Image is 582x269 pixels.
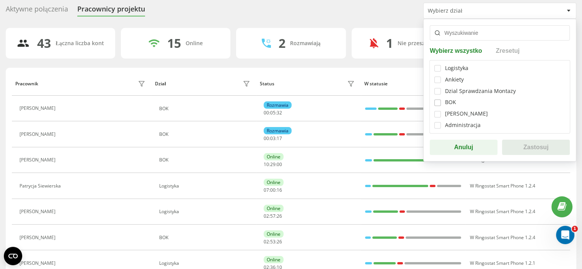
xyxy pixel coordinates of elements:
div: BOK [159,132,252,137]
span: 02 [264,238,269,245]
div: [PERSON_NAME] [20,132,57,137]
span: 03 [270,135,276,142]
span: 07 [264,187,269,193]
div: [PERSON_NAME] [20,209,57,214]
div: [PERSON_NAME] [20,157,57,163]
div: Dzial Sprawdzania Montazy [445,88,516,95]
span: 32 [277,109,282,116]
div: [PERSON_NAME] [20,235,57,240]
span: 29 [270,161,276,168]
span: 05 [270,109,276,116]
div: [PERSON_NAME] [20,106,57,111]
div: 15 [167,36,181,51]
div: Online [264,256,284,263]
button: Zastosuj [502,140,570,155]
div: : : [264,239,282,245]
div: Nie przeszkadzać [398,40,443,47]
span: 1 [572,226,578,232]
div: Patrycja Siewierska [20,183,63,189]
span: 17 [277,135,282,142]
div: Administracja [445,122,481,129]
div: Rozmawia [264,127,292,134]
div: Online [264,153,284,160]
span: W Ringostat Smart Phone 1.2.4 [470,208,535,215]
div: Rozmawiają [290,40,321,47]
div: W statusie [364,81,462,86]
div: Rozmawia [264,101,292,109]
div: Logistyka [445,65,468,72]
span: W Ringostat Smart Phone 1.2.4 [470,183,535,189]
button: Zresetuj [494,47,522,54]
div: [PERSON_NAME] [445,111,488,117]
div: Online [186,40,203,47]
div: Dział [155,81,166,86]
span: 00 [277,161,282,168]
span: 57 [270,213,276,219]
span: W Ringostat Smart Phone 1.2.1 [470,260,535,266]
div: : : [264,110,282,116]
div: BOK [159,235,252,240]
div: Logistyka [159,261,252,266]
span: W Ringostat Smart Phone 1.2.4 [470,234,535,241]
span: 26 [277,238,282,245]
div: : : [264,162,282,167]
div: BOK [445,99,456,106]
div: BOK [159,106,252,111]
div: Pracownik [15,81,38,86]
button: Wybierz wszystko [430,47,484,54]
span: 26 [277,213,282,219]
div: Logistyka [159,209,252,214]
span: 00 [264,109,269,116]
span: 10 [264,161,269,168]
div: Online [264,230,284,238]
button: Open CMP widget [4,247,22,265]
div: Łączna liczba kont [55,40,104,47]
div: Online [264,205,284,212]
div: : : [264,214,282,219]
div: 2 [279,36,285,51]
span: 53 [270,238,276,245]
iframe: Intercom live chat [556,226,574,244]
div: Aktywne połączenia [6,5,68,17]
div: : : [264,136,282,141]
div: Status [260,81,274,86]
div: Logistyka [159,183,252,189]
button: Anuluj [430,140,497,155]
div: [PERSON_NAME] [20,261,57,266]
div: 1 [386,36,393,51]
span: 16 [277,187,282,193]
div: Wybierz dział [428,8,519,14]
div: Pracownicy projektu [77,5,145,17]
div: BOK [159,157,252,163]
span: 00 [270,187,276,193]
div: : : [264,187,282,193]
input: Wyszukiwanie [430,25,570,41]
span: 00 [264,135,269,142]
div: 43 [37,36,51,51]
span: 02 [264,213,269,219]
div: Online [264,179,284,186]
div: Ankiety [445,77,464,83]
